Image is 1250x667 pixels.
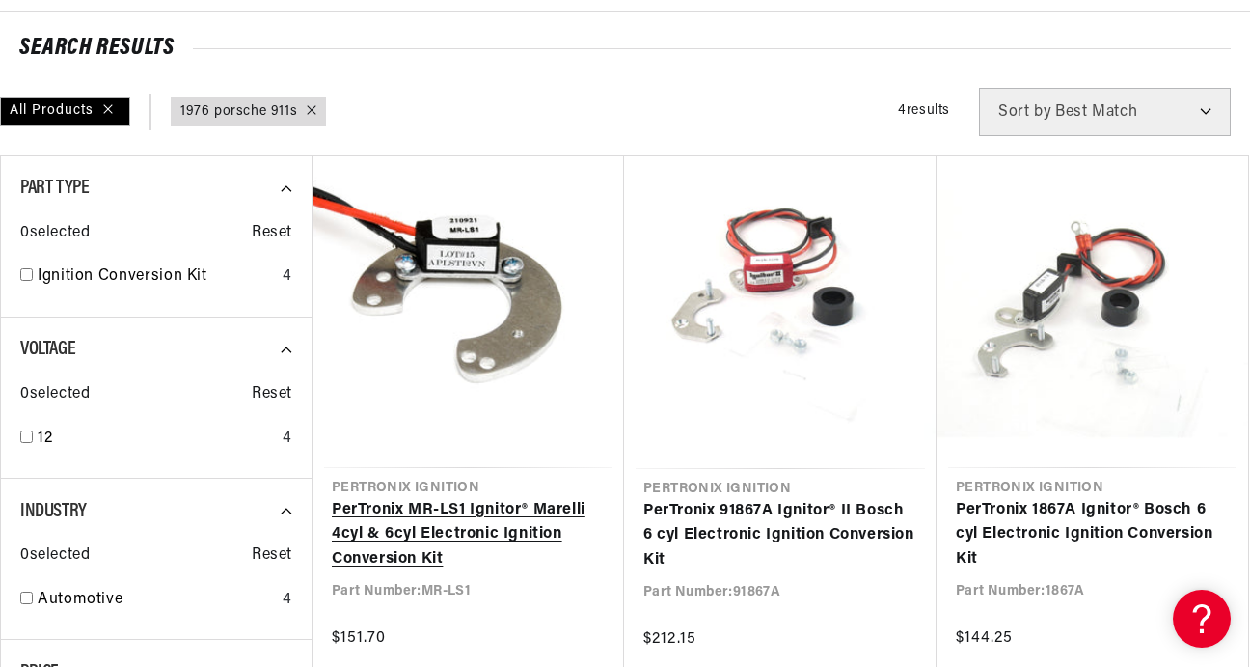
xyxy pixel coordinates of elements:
div: 4 [283,427,292,452]
span: 0 selected [20,221,90,246]
div: 4 [283,588,292,613]
a: 1976 porsche 911s [180,101,297,123]
span: Reset [252,543,292,569]
a: Ignition Conversion Kit [38,264,275,290]
span: 0 selected [20,543,90,569]
div: 4 [283,264,292,290]
a: PerTronix 91867A Ignitor® II Bosch 6 cyl Electronic Ignition Conversion Kit [643,499,917,573]
span: 0 selected [20,382,90,407]
span: Reset [252,221,292,246]
a: 12 [38,427,275,452]
span: Sort by [998,104,1051,120]
a: Automotive [38,588,275,613]
div: SEARCH RESULTS [19,39,1231,58]
span: Part Type [20,179,89,198]
span: Voltage [20,340,75,359]
span: Industry [20,502,87,521]
span: Reset [252,382,292,407]
a: PerTronix 1867A Ignitor® Bosch 6 cyl Electronic Ignition Conversion Kit [956,498,1229,572]
select: Sort by [979,88,1231,136]
a: PerTronix MR-LS1 Ignitor® Marelli 4cyl & 6cyl Electronic Ignition Conversion Kit [332,498,605,572]
span: 4 results [898,103,950,118]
